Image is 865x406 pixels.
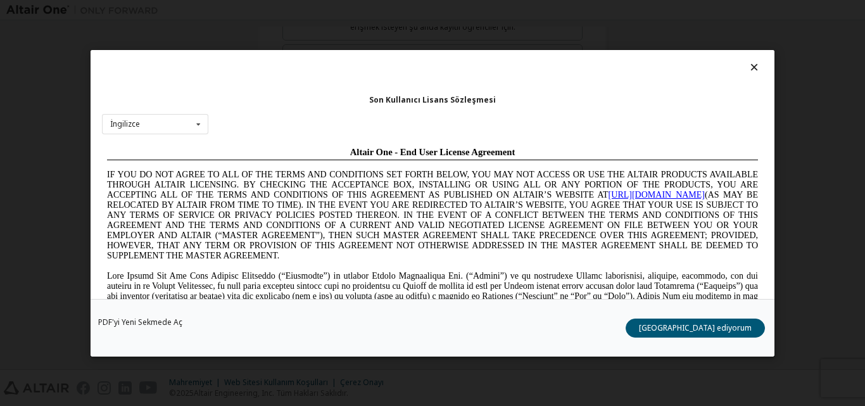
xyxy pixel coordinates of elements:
font: [GEOGRAPHIC_DATA] ediyorum [639,322,752,333]
a: PDF'yi Yeni Sekmede Aç [98,318,182,326]
span: Lore Ipsumd Sit Ame Cons Adipisc Elitseddo (“Eiusmodte”) in utlabor Etdolo Magnaaliqua Eni. (“Adm... [5,129,656,220]
font: PDF'yi Yeni Sekmede Aç [98,316,182,327]
font: İngilizce [110,118,140,129]
span: IF YOU DO NOT AGREE TO ALL OF THE TERMS AND CONDITIONS SET FORTH BELOW, YOU MAY NOT ACCESS OR USE... [5,28,656,118]
button: [GEOGRAPHIC_DATA] ediyorum [626,318,765,337]
font: Son Kullanıcı Lisans Sözleşmesi [369,94,496,105]
span: Altair One - End User License Agreement [248,5,414,15]
a: [URL][DOMAIN_NAME] [507,48,603,58]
